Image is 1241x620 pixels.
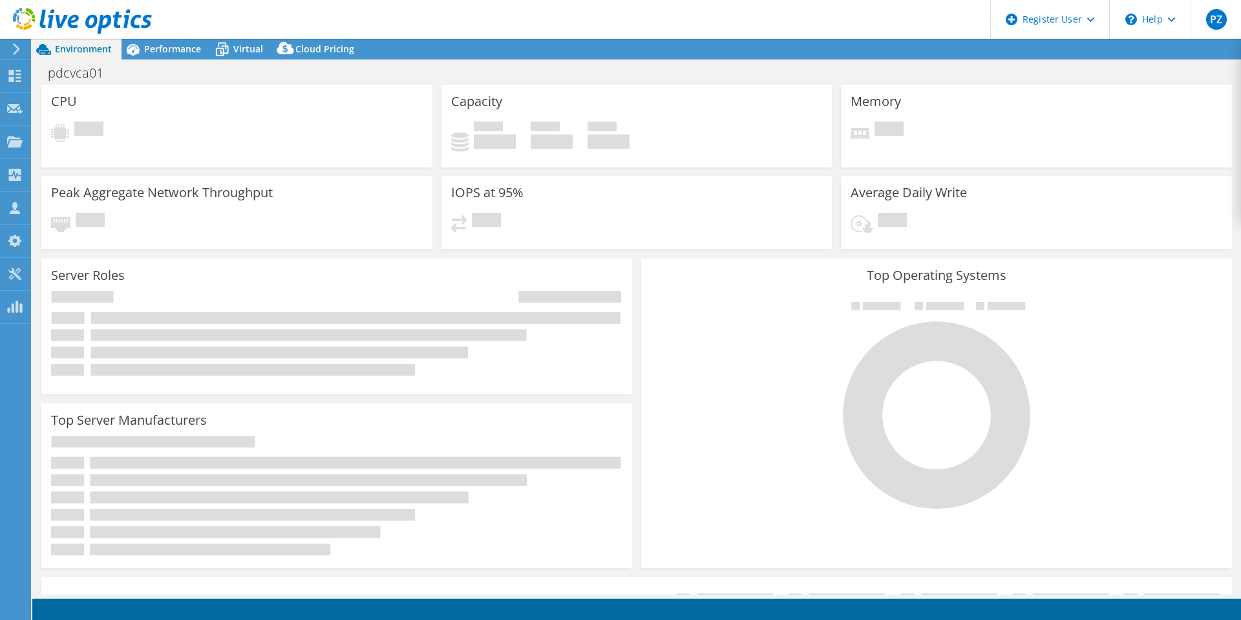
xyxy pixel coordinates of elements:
[531,122,560,134] span: Free
[474,122,503,134] span: Used
[451,94,502,109] h3: Capacity
[51,413,207,427] h3: Top Server Manufacturers
[1206,9,1227,30] span: PZ
[474,134,516,149] h4: 0 GiB
[878,213,907,230] span: Pending
[55,43,112,55] span: Environment
[588,122,617,134] span: Total
[51,94,77,109] h3: CPU
[144,43,201,55] span: Performance
[76,213,105,230] span: Pending
[1125,14,1137,25] svg: \n
[851,94,901,109] h3: Memory
[233,43,263,55] span: Virtual
[531,134,573,149] h4: 0 GiB
[651,268,1222,283] h3: Top Operating Systems
[472,213,501,230] span: Pending
[51,268,125,283] h3: Server Roles
[851,186,967,200] h3: Average Daily Write
[51,186,273,200] h3: Peak Aggregate Network Throughput
[295,43,354,55] span: Cloud Pricing
[74,122,103,139] span: Pending
[875,122,904,139] span: Pending
[588,134,630,149] h4: 0 GiB
[42,66,123,80] h1: pdcvca01
[451,186,524,200] h3: IOPS at 95%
